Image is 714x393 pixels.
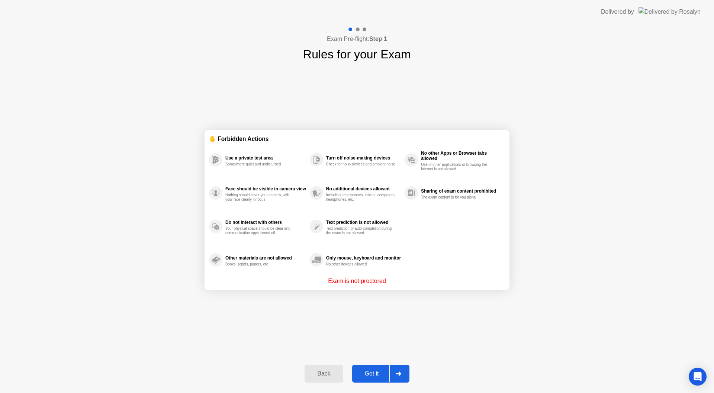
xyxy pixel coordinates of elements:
[225,193,296,202] div: Nothing should cover your camera, with your face clearly in focus
[421,195,491,200] div: The exam content is for you alone
[225,226,296,235] div: Your physical space should be clear and communication apps turned off
[225,220,306,225] div: Do not interact with others
[639,7,701,16] img: Delivered by Rosalyn
[369,36,387,42] b: Step 1
[326,220,401,225] div: Text prediction is not allowed
[421,151,501,161] div: No other Apps or Browser tabs allowed
[354,370,389,377] div: Got it
[689,368,707,386] div: Open Intercom Messenger
[326,186,401,191] div: No additional devices allowed
[326,262,396,267] div: No other devices allowed
[225,155,306,161] div: Use a private test area
[421,189,501,194] div: Sharing of exam content prohibited
[326,255,401,261] div: Only mouse, keyboard and monitor
[303,45,411,63] h1: Rules for your Exam
[352,365,409,383] button: Got it
[225,262,296,267] div: Books, scripts, papers, etc
[327,35,387,44] h4: Exam Pre-flight:
[225,255,306,261] div: Other materials are not allowed
[421,162,491,171] div: Use of other applications or browsing the internet is not allowed
[326,226,396,235] div: Text prediction or auto-completion during the exam is not allowed
[326,155,401,161] div: Turn off noise-making devices
[328,277,386,286] p: Exam is not proctored
[209,135,505,143] div: ✋ Forbidden Actions
[601,7,634,16] div: Delivered by
[305,365,343,383] button: Back
[307,370,341,377] div: Back
[225,162,296,167] div: Somewhere quiet and undisturbed
[326,162,396,167] div: Check for noisy devices and ambient noise
[225,186,306,191] div: Face should be visible in camera view
[326,193,396,202] div: Including smartphones, tablets, computers, headphones, etc.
